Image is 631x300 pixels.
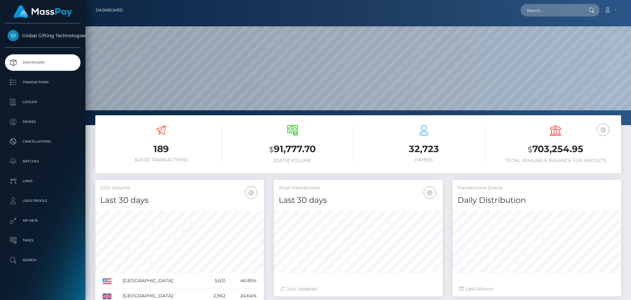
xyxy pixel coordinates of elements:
[8,137,78,147] p: Cancellations
[8,156,78,166] p: Batches
[8,235,78,245] p: Taxes
[5,232,81,249] a: Taxes
[457,185,616,191] h5: Transactions Status
[475,286,480,292] span: 24
[100,157,222,163] h6: [DATE] Transactions
[100,195,259,206] h4: Last 30 days
[8,77,78,87] p: Transactions
[8,255,78,265] p: Search
[459,286,615,292] div: Last hours
[8,196,78,206] p: User Profile
[363,157,485,163] h6: Payees
[228,273,259,288] td: 46.85%
[5,212,81,229] a: API Keys
[202,273,227,288] td: 5,631
[5,252,81,268] a: Search
[279,185,437,191] h5: Total Transactions
[120,273,202,288] td: [GEOGRAPHIC_DATA]
[5,133,81,150] a: Cancellations
[279,195,437,206] h4: Last 30 days
[8,97,78,107] p: Ledger
[495,158,616,163] h6: Total Available Balance for Payouts
[457,195,616,206] h4: Daily Distribution
[232,143,353,156] h3: 91,777.70
[528,145,532,154] small: $
[103,293,111,299] img: GB.png
[100,143,222,155] h3: 189
[232,158,353,163] h6: [DATE] Volume
[5,173,81,189] a: Links
[280,286,436,292] div: Just Updated
[8,176,78,186] p: Links
[5,193,81,209] a: User Profile
[100,185,259,191] h5: USD Volume
[103,278,111,284] img: US.png
[8,117,78,127] p: Payees
[5,54,81,71] a: Dashboard
[363,143,485,155] h3: 32,723
[5,114,81,130] a: Payees
[8,216,78,226] p: API Keys
[96,3,123,17] a: Dashboard
[8,58,78,68] p: Dashboard
[5,74,81,91] a: Transactions
[269,145,274,154] small: $
[5,153,81,170] a: Batches
[521,4,582,16] input: Search...
[8,30,19,41] img: Global Gifting Technologies Inc
[5,33,81,39] span: Global Gifting Technologies Inc
[495,143,616,156] h3: 703,254.95
[13,5,72,18] img: MassPay Logo
[5,94,81,110] a: Ledger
